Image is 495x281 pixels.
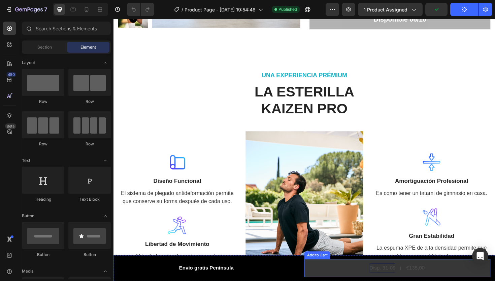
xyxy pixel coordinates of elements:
[278,6,297,12] span: Published
[22,158,30,164] span: Text
[37,44,52,50] span: Section
[472,248,488,264] div: Open Intercom Messenger
[68,196,111,202] div: Text Block
[6,167,129,176] p: Diseño Funcional
[271,259,299,269] div: Disp. 31-09
[67,68,337,105] h2: LA ESTERILLA KAIZEN PRO
[68,99,111,105] div: Row
[100,57,111,68] span: Toggle open
[127,3,154,16] div: Undo/Redo
[3,3,50,16] button: 7
[157,56,247,63] strong: UNA EXPERIENCIA PRÉMIUM
[100,155,111,166] span: Toggle open
[68,141,111,147] div: Row
[22,268,34,274] span: Media
[22,213,34,219] span: Button
[364,6,407,13] span: 1 product assigned
[6,180,129,189] p: El sistema de plegado antideformación permite
[22,141,64,147] div: Row
[113,19,495,281] iframe: Design area
[100,210,111,221] span: Toggle open
[275,180,398,189] p: Es como tener un tatami de gimnasio en casa.
[185,6,256,13] span: Product Page - [DATE] 19:54:48
[44,5,47,13] p: 7
[80,44,96,50] span: Element
[22,22,111,35] input: Search Sections & Elements
[275,167,398,176] p: Amortiguación Profesional
[58,209,77,228] img: gempages_580797829136516014-84135eb5-5d8a-43c5-b7bc-0691051a6ff8.png
[100,266,111,277] span: Toggle open
[22,60,35,66] span: Layout
[327,200,346,219] img: gempages_580797829136516014-19324689-f203-45e6-889a-7561c3528580.png
[202,254,399,274] button: Disp. 31-09
[6,189,129,198] p: que conserve su forma después de cada uso.
[22,252,64,258] div: Button
[275,225,398,234] p: Gran Estabilidad
[203,247,228,253] div: Add to Cart
[275,238,398,264] p: La espuma XPE de alta densidad permite que sea estable aun con el triple de grosor que las esteri...
[181,6,183,13] span: /
[6,72,16,77] div: 450
[6,259,191,269] p: Envío gratis Península
[309,258,330,270] div: €135,00
[5,123,16,129] div: Beta
[22,196,64,202] div: Heading
[6,234,129,243] p: Libertad de Movimiento
[68,252,111,258] div: Button
[22,99,64,105] div: Row
[58,142,77,161] img: gempages_580797829136516014-4854acf6-03dd-4e7b-8fad-498eac16e97c.png
[6,247,129,256] p: Más de 1 metro de anchura que le
[358,3,423,16] button: 1 product assigned
[327,142,346,161] img: gempages_580797829136516014-33530323-83d4-43a2-9352-807b97c77f3a.png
